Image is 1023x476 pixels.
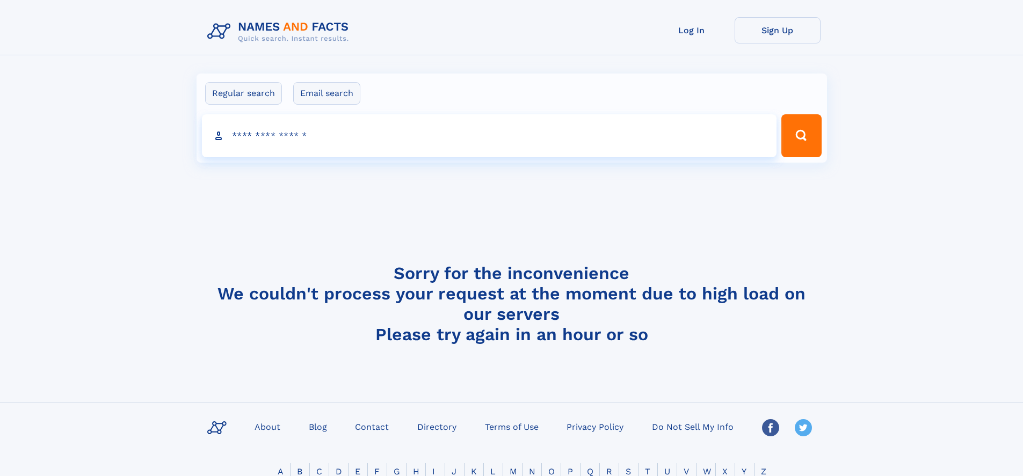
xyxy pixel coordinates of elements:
label: Regular search [205,82,282,105]
img: Facebook [762,419,779,436]
label: Email search [293,82,360,105]
a: Directory [413,419,461,434]
input: search input [202,114,777,157]
button: Search Button [781,114,821,157]
a: Terms of Use [481,419,543,434]
a: Blog [304,419,331,434]
a: Log In [649,17,735,43]
a: About [250,419,285,434]
img: Twitter [795,419,812,436]
img: Logo Names and Facts [203,17,358,46]
a: Sign Up [735,17,821,43]
a: Contact [351,419,393,434]
h4: Sorry for the inconvenience We couldn't process your request at the moment due to high load on ou... [203,263,821,345]
a: Privacy Policy [562,419,628,434]
a: Do Not Sell My Info [648,419,738,434]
